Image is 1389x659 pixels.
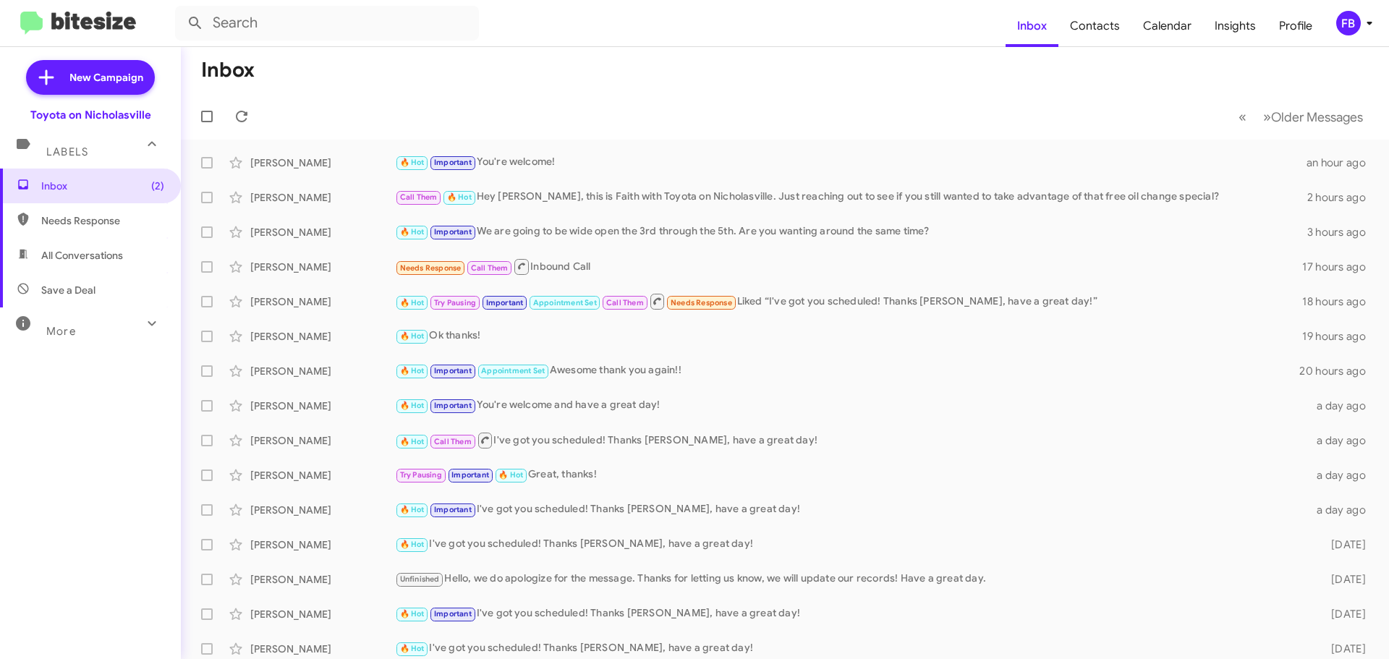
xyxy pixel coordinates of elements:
[1231,102,1372,132] nav: Page navigation example
[250,329,395,344] div: [PERSON_NAME]
[1267,5,1324,47] a: Profile
[533,298,597,307] span: Appointment Set
[434,227,472,237] span: Important
[250,156,395,170] div: [PERSON_NAME]
[434,366,472,375] span: Important
[1308,503,1377,517] div: a day ago
[1308,607,1377,621] div: [DATE]
[395,292,1302,310] div: Liked “I've got you scheduled! Thanks [PERSON_NAME], have a great day!”
[1308,399,1377,413] div: a day ago
[434,401,472,410] span: Important
[1307,190,1377,205] div: 2 hours ago
[1058,5,1131,47] a: Contacts
[447,192,472,202] span: 🔥 Hot
[434,505,472,514] span: Important
[41,213,164,228] span: Needs Response
[250,642,395,656] div: [PERSON_NAME]
[400,192,438,202] span: Call Them
[400,540,425,549] span: 🔥 Hot
[400,609,425,618] span: 🔥 Hot
[395,431,1308,449] div: I've got you scheduled! Thanks [PERSON_NAME], have a great day!
[1308,572,1377,587] div: [DATE]
[395,640,1308,657] div: I've got you scheduled! Thanks [PERSON_NAME], have a great day!
[1307,156,1377,170] div: an hour ago
[41,179,164,193] span: Inbox
[1263,108,1271,126] span: »
[1308,433,1377,448] div: a day ago
[1203,5,1267,47] a: Insights
[395,467,1308,483] div: Great, thanks!
[69,70,143,85] span: New Campaign
[395,571,1308,587] div: Hello, we do apologize for the message. Thanks for letting us know, we will update our records! H...
[400,366,425,375] span: 🔥 Hot
[606,298,644,307] span: Call Them
[400,263,462,273] span: Needs Response
[250,294,395,309] div: [PERSON_NAME]
[400,298,425,307] span: 🔥 Hot
[434,437,472,446] span: Call Them
[434,298,476,307] span: Try Pausing
[30,108,151,122] div: Toyota on Nicholasville
[1131,5,1203,47] a: Calendar
[395,536,1308,553] div: I've got you scheduled! Thanks [PERSON_NAME], have a great day!
[1254,102,1372,132] button: Next
[250,225,395,239] div: [PERSON_NAME]
[434,609,472,618] span: Important
[395,224,1307,240] div: We are going to be wide open the 3rd through the 5th. Are you wanting around the same time?
[400,644,425,653] span: 🔥 Hot
[498,470,523,480] span: 🔥 Hot
[1239,108,1246,126] span: «
[250,433,395,448] div: [PERSON_NAME]
[250,537,395,552] div: [PERSON_NAME]
[471,263,509,273] span: Call Them
[250,607,395,621] div: [PERSON_NAME]
[1336,11,1361,35] div: FB
[1324,11,1373,35] button: FB
[1308,468,1377,482] div: a day ago
[395,154,1307,171] div: You're welcome!
[41,283,95,297] span: Save a Deal
[1006,5,1058,47] a: Inbox
[175,6,479,41] input: Search
[250,260,395,274] div: [PERSON_NAME]
[486,298,524,307] span: Important
[395,397,1308,414] div: You're welcome and have a great day!
[1308,642,1377,656] div: [DATE]
[400,227,425,237] span: 🔥 Hot
[434,158,472,167] span: Important
[395,258,1302,276] div: Inbound Call
[395,362,1299,379] div: Awesome thank you again!!
[395,501,1308,518] div: I've got you scheduled! Thanks [PERSON_NAME], have a great day!
[1302,260,1377,274] div: 17 hours ago
[481,366,545,375] span: Appointment Set
[1230,102,1255,132] button: Previous
[151,179,164,193] span: (2)
[671,298,732,307] span: Needs Response
[1302,329,1377,344] div: 19 hours ago
[400,158,425,167] span: 🔥 Hot
[400,470,442,480] span: Try Pausing
[250,364,395,378] div: [PERSON_NAME]
[250,399,395,413] div: [PERSON_NAME]
[400,331,425,341] span: 🔥 Hot
[400,437,425,446] span: 🔥 Hot
[451,470,489,480] span: Important
[400,505,425,514] span: 🔥 Hot
[250,503,395,517] div: [PERSON_NAME]
[250,190,395,205] div: [PERSON_NAME]
[26,60,155,95] a: New Campaign
[395,328,1302,344] div: Ok thanks!
[46,145,88,158] span: Labels
[1307,225,1377,239] div: 3 hours ago
[395,189,1307,205] div: Hey [PERSON_NAME], this is Faith with Toyota on Nicholasville. Just reaching out to see if you st...
[1271,109,1363,125] span: Older Messages
[250,572,395,587] div: [PERSON_NAME]
[395,605,1308,622] div: I've got you scheduled! Thanks [PERSON_NAME], have a great day!
[1299,364,1377,378] div: 20 hours ago
[1308,537,1377,552] div: [DATE]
